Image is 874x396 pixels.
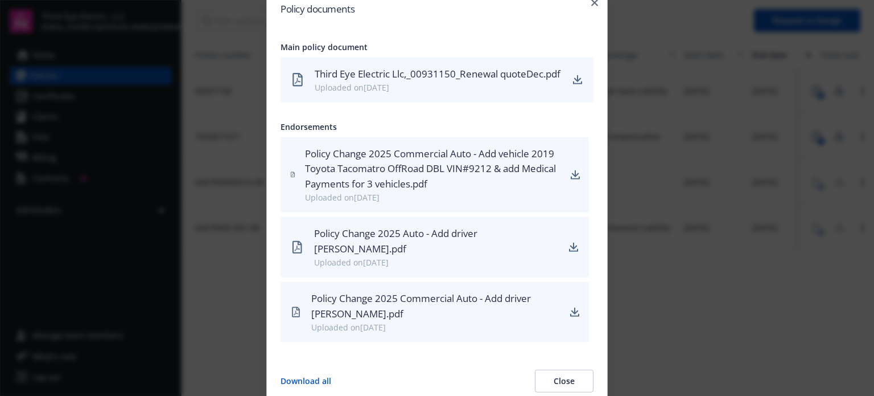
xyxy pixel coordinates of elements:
a: download [571,73,584,87]
div: Endorsements [281,121,593,133]
div: Main policy document [281,40,593,52]
h2: Policy documents [281,3,593,13]
button: Close [535,370,593,393]
button: Download all [281,370,331,393]
a: download [567,240,580,254]
div: Third Eye Electric Llc,_00931150_Renewal quoteDec.pdf [315,66,562,81]
div: Policy Change 2025 Commercial Auto - Add vehicle 2019 Toyota Tacomatro OffRoad DBL VIN#9212 & add... [305,146,562,191]
div: Uploaded on [DATE] [305,191,562,203]
div: Uploaded on [DATE] [311,321,560,333]
div: Uploaded on [DATE] [314,256,558,268]
div: Policy Change 2025 Auto - Add driver [PERSON_NAME].pdf [314,226,558,256]
a: download [569,305,580,319]
div: Policy Change 2025 Commercial Auto - Add driver [PERSON_NAME].pdf [311,291,560,321]
div: Uploaded on [DATE] [315,81,562,93]
a: download [571,168,580,182]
